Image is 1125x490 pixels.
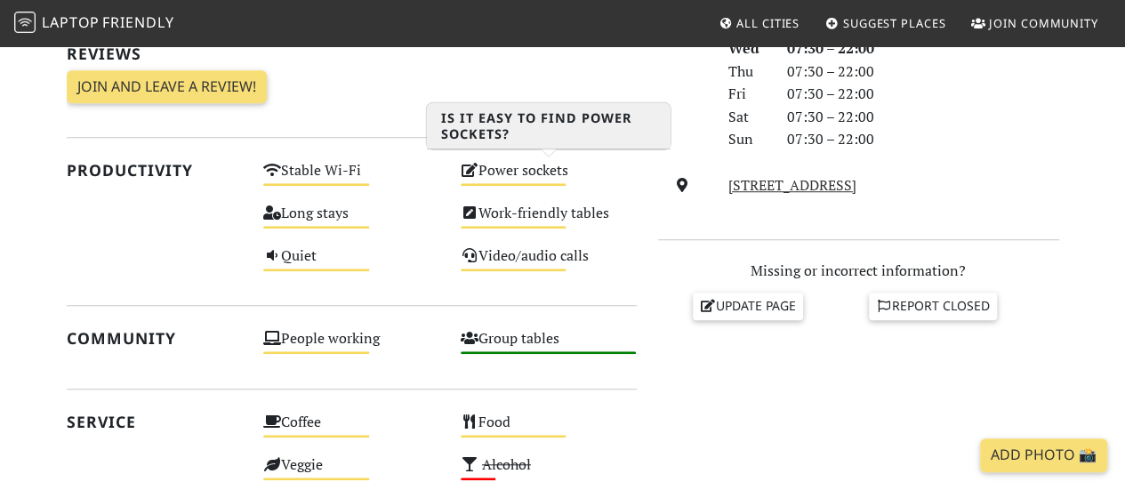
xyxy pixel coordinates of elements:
[776,128,1070,151] div: 07:30 – 22:00
[67,413,243,431] h2: Service
[980,438,1107,472] a: Add Photo 📸
[253,157,450,200] div: Stable Wi-Fi
[776,37,1070,60] div: 07:30 – 22:00
[869,293,997,319] a: Report closed
[718,106,776,129] div: Sat
[253,325,450,368] div: People working
[67,70,267,104] a: Join and leave a review!
[450,409,647,452] div: Food
[718,83,776,106] div: Fri
[450,200,647,243] div: Work-friendly tables
[482,454,531,474] s: Alcohol
[253,200,450,243] div: Long stays
[67,329,243,348] h2: Community
[693,293,803,319] a: Update page
[658,260,1059,283] p: Missing or incorrect information?
[718,37,776,60] div: Wed
[450,243,647,285] div: Video/audio calls
[736,15,800,31] span: All Cities
[450,325,647,368] div: Group tables
[776,60,1070,84] div: 07:30 – 22:00
[843,15,946,31] span: Suggest Places
[711,7,807,39] a: All Cities
[964,7,1105,39] a: Join Community
[427,103,671,149] h3: Is it easy to find power sockets?
[102,12,173,32] span: Friendly
[728,175,856,195] a: [STREET_ADDRESS]
[818,7,953,39] a: Suggest Places
[14,8,174,39] a: LaptopFriendly LaptopFriendly
[253,243,450,285] div: Quiet
[776,83,1070,106] div: 07:30 – 22:00
[989,15,1098,31] span: Join Community
[67,161,243,180] h2: Productivity
[67,44,637,63] h2: Reviews
[718,60,776,84] div: Thu
[42,12,100,32] span: Laptop
[450,157,647,200] div: Power sockets
[776,106,1070,129] div: 07:30 – 22:00
[253,409,450,452] div: Coffee
[14,12,36,33] img: LaptopFriendly
[718,128,776,151] div: Sun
